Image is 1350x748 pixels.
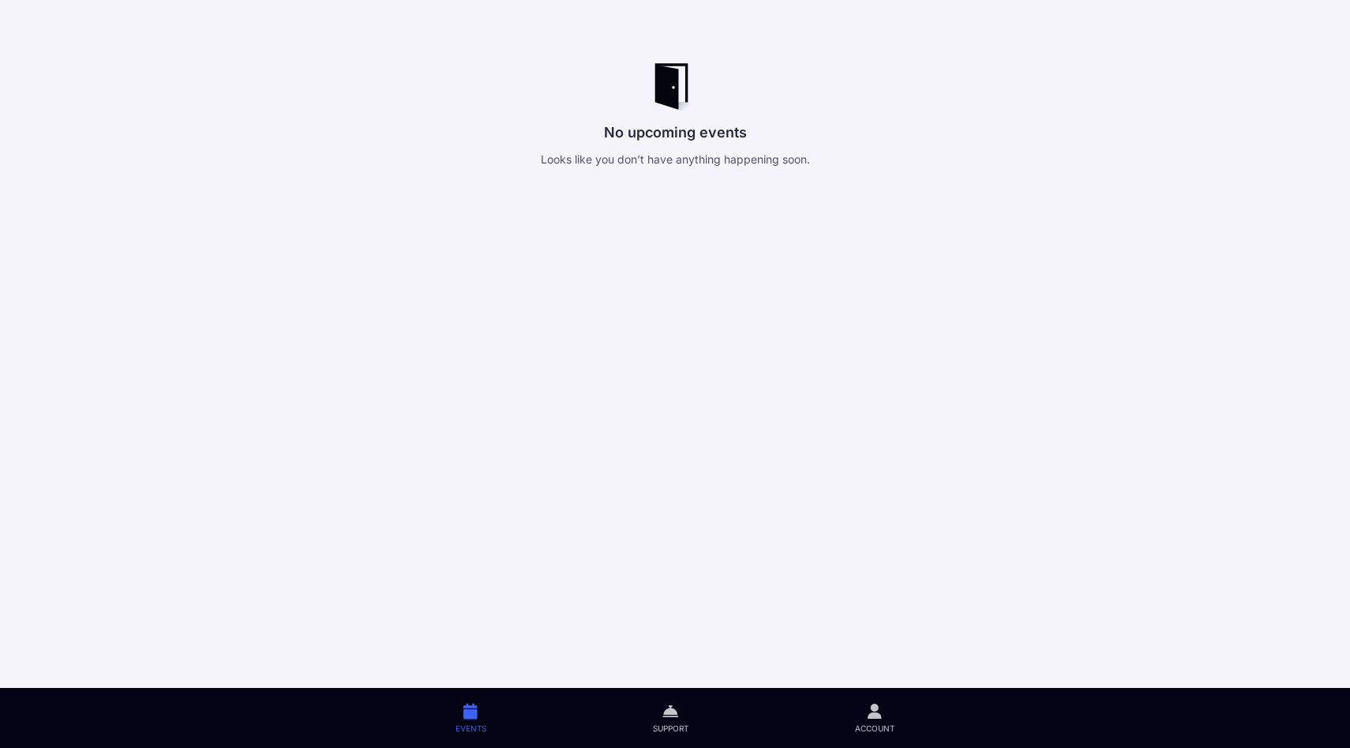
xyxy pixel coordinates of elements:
[397,153,953,166] p: Looks like you don’t have anything happening soon.
[855,723,894,734] span: Account
[772,688,978,748] a: Account
[569,688,771,748] a: Support
[372,688,569,748] a: Events
[653,723,688,734] span: Support
[456,723,486,734] span: Events
[397,122,953,144] p: No upcoming events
